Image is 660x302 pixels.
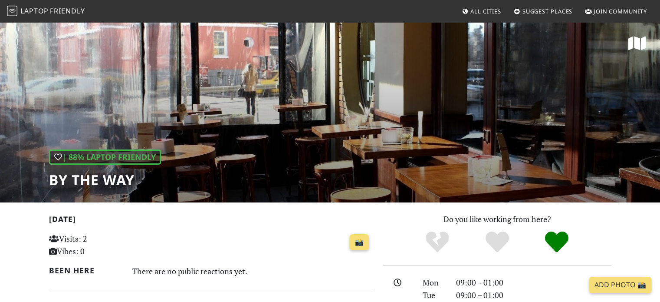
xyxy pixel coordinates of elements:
a: LaptopFriendly LaptopFriendly [7,4,85,19]
div: Yes [467,230,527,254]
div: Definitely! [527,230,587,254]
a: Join Community [581,3,650,19]
p: Do you like working from here? [383,213,611,226]
span: Laptop [20,6,49,16]
a: Suggest Places [510,3,576,19]
h2: Been here [49,266,122,275]
div: | 88% Laptop Friendly [49,149,161,165]
h1: By the Way [49,172,161,188]
div: Tue [417,289,450,302]
a: Add Photo 📸 [589,277,651,293]
span: Suggest Places [522,7,573,15]
h2: [DATE] [49,215,373,227]
div: 09:00 – 01:00 [451,289,617,302]
img: LaptopFriendly [7,6,17,16]
div: No [407,230,467,254]
a: All Cities [458,3,505,19]
div: 09:00 – 01:00 [451,276,617,289]
p: Visits: 2 Vibes: 0 [49,232,150,258]
span: Friendly [50,6,85,16]
div: Mon [417,276,450,289]
div: There are no public reactions yet. [132,264,373,278]
a: 📸 [350,234,369,251]
span: Join Community [594,7,647,15]
span: All Cities [470,7,501,15]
